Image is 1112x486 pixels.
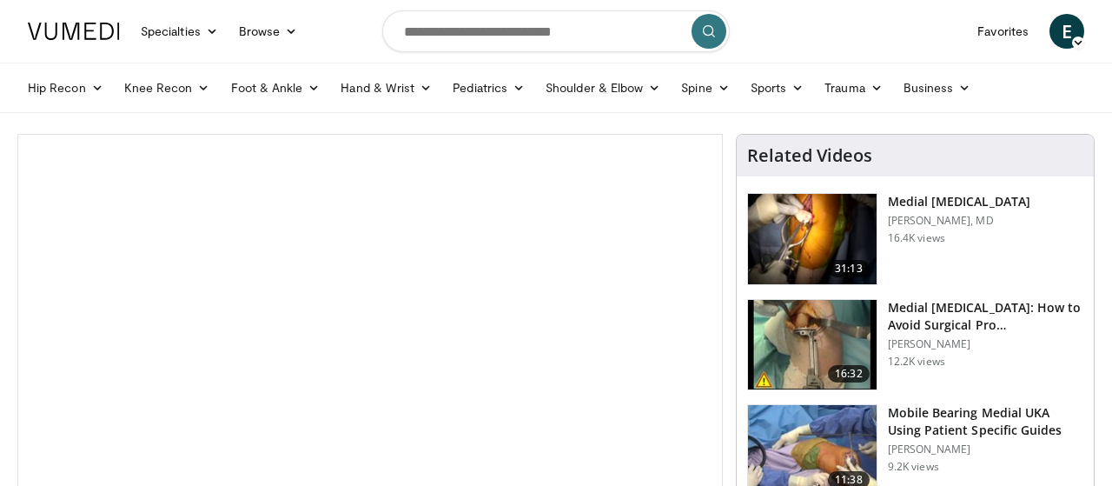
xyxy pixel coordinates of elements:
a: 31:13 Medial [MEDICAL_DATA] [PERSON_NAME], MD 16.4K views [747,193,1083,285]
a: Favorites [967,14,1039,49]
a: Foot & Ankle [221,70,331,105]
p: 16.4K views [888,231,945,245]
span: 16:32 [828,365,870,383]
a: Trauma [814,70,893,105]
img: VuMedi Logo [28,23,120,40]
p: 9.2K views [888,460,939,474]
a: Business [893,70,982,105]
img: ZdWCH7dOnnmQ9vqn5hMDoxOmdtO6xlQD_1.150x105_q85_crop-smart_upscale.jpg [748,300,877,390]
a: Knee Recon [114,70,221,105]
input: Search topics, interventions [382,10,730,52]
a: Spine [671,70,739,105]
h4: Related Videos [747,145,872,166]
a: Sports [740,70,815,105]
span: 31:13 [828,260,870,277]
h3: Medial [MEDICAL_DATA]: How to Avoid Surgical Pro… [888,299,1083,334]
a: 16:32 Medial [MEDICAL_DATA]: How to Avoid Surgical Pro… [PERSON_NAME] 12.2K views [747,299,1083,391]
p: [PERSON_NAME] [888,443,1083,456]
a: Shoulder & Elbow [535,70,671,105]
h3: Medial [MEDICAL_DATA] [888,193,1030,210]
a: Specialties [130,14,228,49]
h3: Mobile Bearing Medial UKA Using Patient Specific Guides [888,404,1083,439]
a: Pediatrics [442,70,535,105]
a: E [1049,14,1084,49]
p: 12.2K views [888,355,945,369]
a: Browse [228,14,308,49]
p: [PERSON_NAME] [888,337,1083,351]
p: [PERSON_NAME], MD [888,214,1030,228]
a: Hip Recon [17,70,114,105]
a: Hand & Wrist [330,70,442,105]
img: 294122_0000_1.png.150x105_q85_crop-smart_upscale.jpg [748,194,877,284]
